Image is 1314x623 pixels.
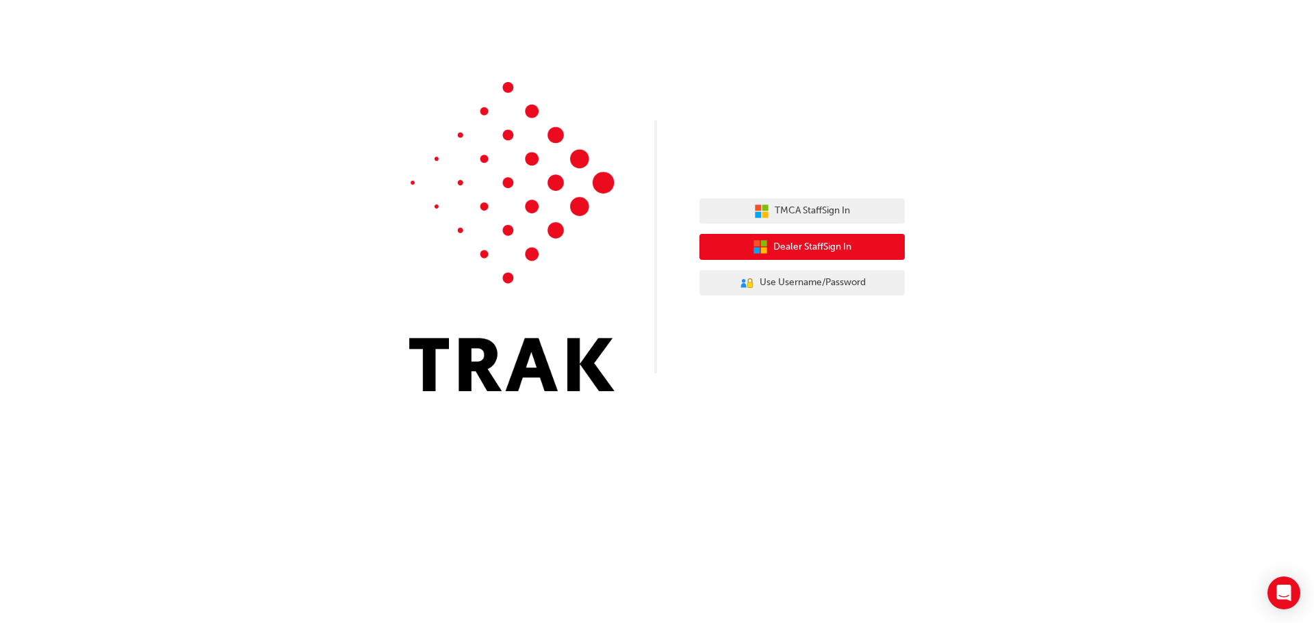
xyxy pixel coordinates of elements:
[699,198,905,224] button: TMCA StaffSign In
[699,270,905,296] button: Use Username/Password
[409,82,615,391] img: Trak
[760,275,866,291] span: Use Username/Password
[699,234,905,260] button: Dealer StaffSign In
[773,239,851,255] span: Dealer Staff Sign In
[775,203,850,219] span: TMCA Staff Sign In
[1267,576,1300,609] div: Open Intercom Messenger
